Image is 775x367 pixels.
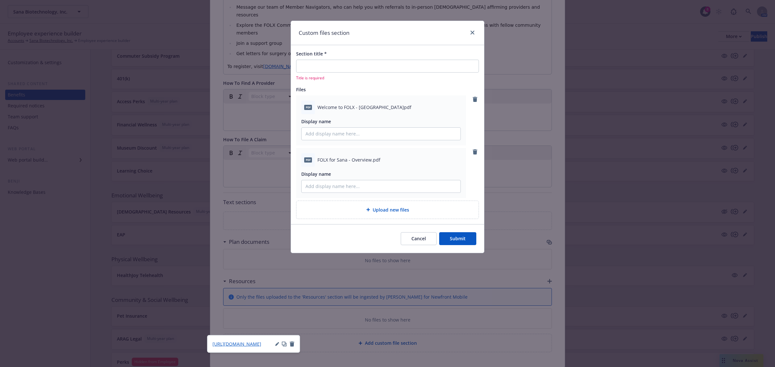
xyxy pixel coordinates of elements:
[212,341,261,347] span: [URL][DOMAIN_NAME]
[317,156,380,163] span: FOLX for Sana - Overview.pdf
[317,104,411,111] span: Welcome to FOLX - [GEOGRAPHIC_DATA]pdf
[469,29,476,36] a: close
[471,148,479,156] a: remove
[302,128,460,140] input: Add display name here...
[304,105,312,110] span: pdf
[302,180,460,193] input: Add display name here...
[471,95,479,103] a: remove
[296,86,306,93] span: Files
[301,118,331,124] span: Display name
[296,75,479,81] span: Title is required
[304,157,312,162] span: pdf
[439,232,476,245] button: Submit
[296,51,327,57] span: Section title *
[212,341,261,347] a: [URL][DOMAIN_NAME]
[401,232,437,245] button: Cancel
[373,206,409,213] span: Upload new files
[301,171,331,177] span: Display name
[296,201,479,219] div: Upload new files
[299,29,349,37] h1: Custom files section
